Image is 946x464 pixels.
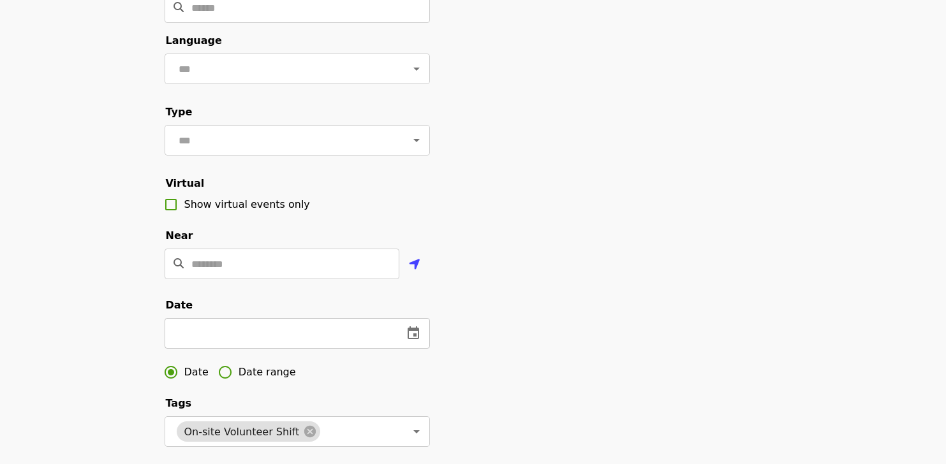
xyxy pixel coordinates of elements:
[166,299,193,311] span: Date
[191,249,399,279] input: Location
[166,177,205,189] span: Virtual
[166,34,222,47] span: Language
[409,257,420,272] i: location-arrow icon
[174,1,184,13] i: search icon
[239,365,296,380] span: Date range
[177,421,321,442] div: On-site Volunteer Shift
[408,60,425,78] button: Open
[174,257,184,270] i: search icon
[184,198,310,210] span: Show virtual events only
[399,250,430,280] button: Use my location
[166,229,193,242] span: Near
[177,426,307,438] span: On-site Volunteer Shift
[408,131,425,149] button: Open
[408,423,425,440] button: Open
[398,318,429,349] button: change date
[166,106,193,118] span: Type
[166,397,192,409] span: Tags
[184,365,209,380] span: Date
